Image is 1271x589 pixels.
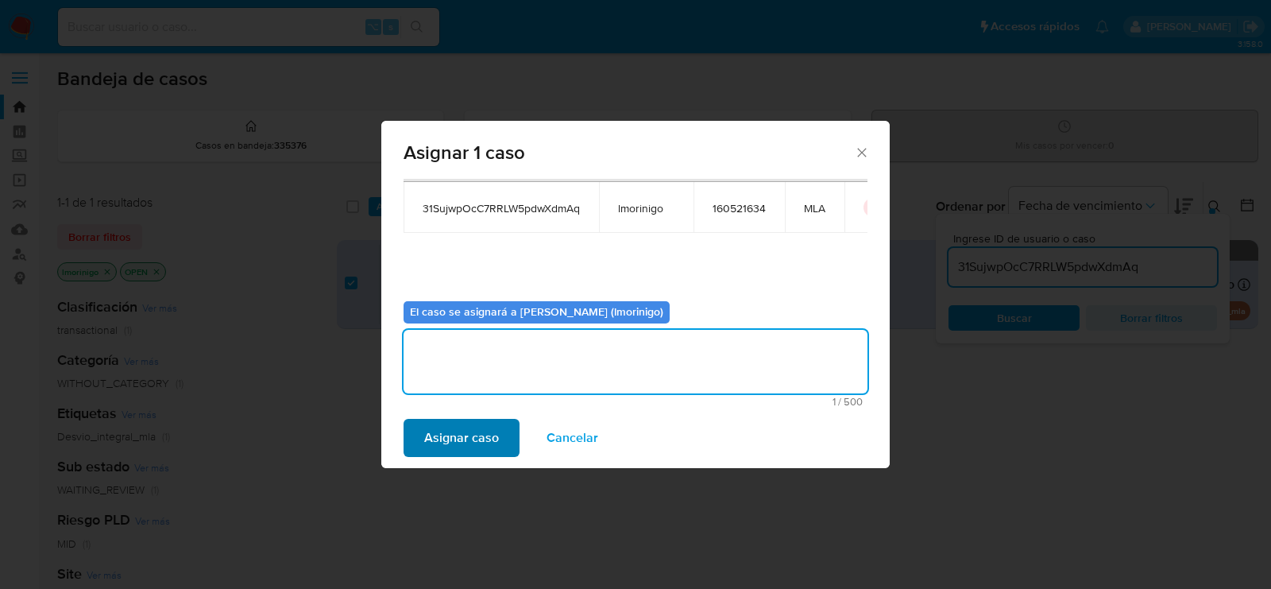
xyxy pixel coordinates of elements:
[408,397,863,407] span: Máximo 500 caracteres
[526,419,619,457] button: Cancelar
[863,198,883,217] button: icon-button
[424,420,499,455] span: Asignar caso
[404,419,520,457] button: Asignar caso
[618,201,674,215] span: lmorinigo
[854,145,868,159] button: Cerrar ventana
[547,420,598,455] span: Cancelar
[713,201,766,215] span: 160521634
[804,201,825,215] span: MLA
[404,143,854,162] span: Asignar 1 caso
[423,201,580,215] span: 31SujwpOcC7RRLW5pdwXdmAq
[410,304,663,320] b: El caso se asignará a [PERSON_NAME] (lmorinigo)
[381,121,890,468] div: assign-modal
